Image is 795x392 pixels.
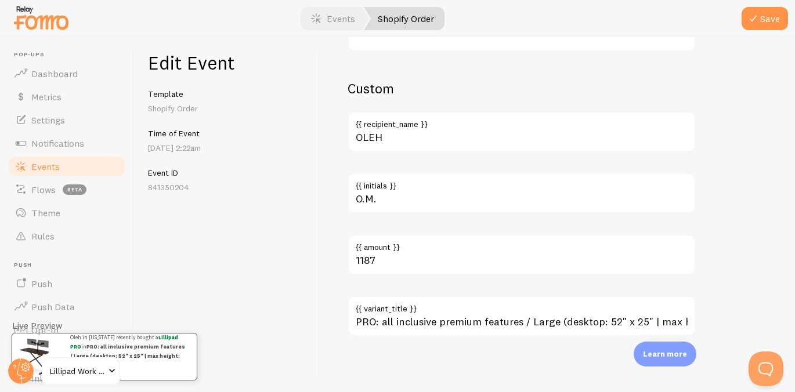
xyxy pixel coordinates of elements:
span: Events [31,161,60,172]
a: Settings [7,108,127,132]
a: Notifications [7,132,127,155]
label: {{ initials }} [348,173,696,193]
span: Settings [31,114,65,126]
a: Push [7,272,127,295]
span: Push Data [31,301,75,313]
span: Pop-ups [14,51,127,59]
h5: Template [148,89,305,99]
a: Push Data [7,295,127,318]
a: Metrics [7,85,127,108]
label: {{ recipient_name }} [348,111,696,131]
span: Metrics [31,91,62,103]
h1: Edit Event [148,51,305,75]
p: Shopify Order [148,103,305,114]
p: 841350204 [148,182,305,193]
span: Rules [31,230,55,242]
a: Flows beta [7,178,127,201]
p: Learn more [643,349,687,360]
a: Rules [7,224,127,248]
img: fomo-relay-logo-orange.svg [12,3,70,32]
h5: Time of Event [148,128,305,139]
h2: Custom [348,79,696,97]
div: Learn more [634,342,696,366]
span: Flows [31,184,56,195]
span: Opt-In [31,324,59,336]
label: {{ amount }} [348,234,696,254]
span: Theme [31,207,60,219]
iframe: Help Scout Beacon - Open [749,351,783,386]
label: {{ variant_title }} [348,296,696,315]
a: Events [7,155,127,178]
span: Push [14,262,127,269]
p: [DATE] 2:22am [148,142,305,154]
span: Push [31,278,52,289]
span: Notifications [31,137,84,149]
a: Opt-In [7,318,127,342]
h5: Event ID [148,168,305,178]
a: Dashboard [7,62,127,85]
a: Theme [7,201,127,224]
span: Dashboard [31,68,78,79]
span: beta [63,184,86,195]
span: Lillipad Work Solutions [50,364,105,378]
a: Lillipad Work Solutions [42,357,120,385]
